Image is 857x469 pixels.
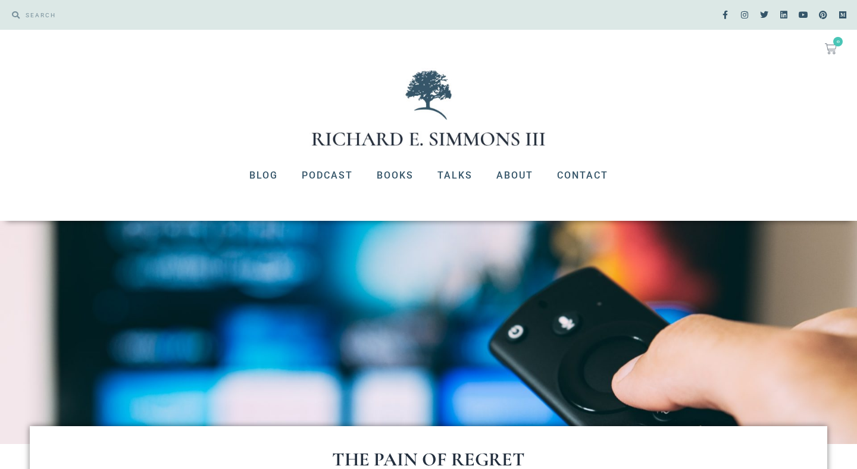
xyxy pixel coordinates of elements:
a: 0 [811,36,851,62]
a: Blog [237,160,290,191]
h1: The Pain of Regret [77,450,780,469]
a: Podcast [290,160,365,191]
input: SEARCH [20,6,423,24]
a: Contact [545,160,620,191]
span: 0 [833,37,843,46]
a: About [484,160,545,191]
a: Talks [426,160,484,191]
a: Books [365,160,426,191]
